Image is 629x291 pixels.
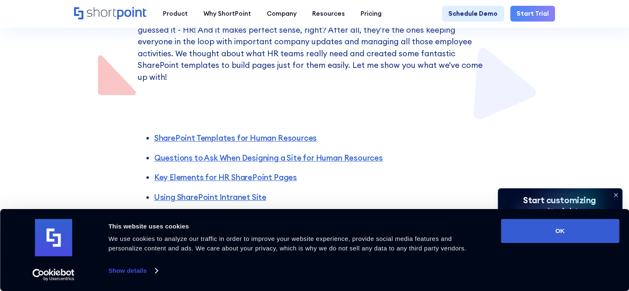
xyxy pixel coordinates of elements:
[353,6,390,22] a: Pricing
[108,221,482,231] div: This website uses cookies
[510,6,555,22] a: Start Trial
[154,153,383,163] a: Questions to Ask When Designing a Site for Human Resources
[361,9,382,19] div: Pricing
[312,9,345,19] div: Resources
[108,265,157,277] a: Show details
[17,269,90,281] a: Usercentrics Cookiebot - opens in a new window
[138,12,492,83] p: Which department in your organization would jump at getting a new intranet first? You guessed it ...
[442,6,504,22] a: Schedule Demo
[35,219,72,256] img: logo
[501,219,619,243] button: OK
[74,7,147,21] a: Home
[163,9,188,19] div: Product
[154,192,266,202] a: Using SharePoint Intranet Site
[259,6,304,22] a: Company
[155,6,196,22] a: Product
[203,9,251,19] div: Why ShortPoint
[304,6,353,22] a: Resources
[108,235,466,252] span: We use cookies to analyze our traffic in order to improve your website experience, provide social...
[154,133,317,143] a: SharePoint Templates for Human Resources
[196,6,259,22] a: Why ShortPoint
[267,9,297,19] div: Company
[154,172,297,182] a: Key Elements for HR SharePoint Pages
